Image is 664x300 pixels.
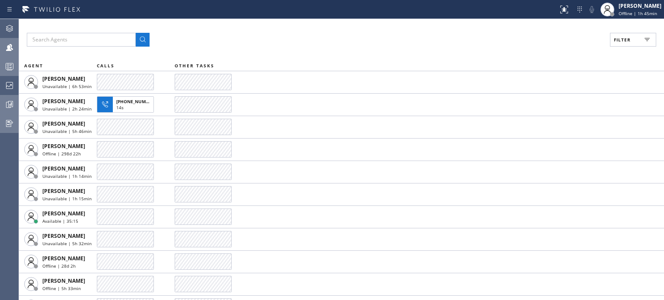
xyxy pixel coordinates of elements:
span: Unavailable | 2h 24min [42,106,92,112]
button: Mute [586,3,598,16]
span: Offline | 1h 45min [619,10,657,16]
span: Unavailable | 5h 32min [42,240,92,246]
span: Unavailable | 6h 53min [42,83,92,89]
span: [PERSON_NAME] [42,165,85,172]
button: [PHONE_NUMBER]14s [97,94,156,115]
span: [PERSON_NAME] [42,98,85,105]
span: Unavailable | 1h 15min [42,196,92,202]
span: [PERSON_NAME] [42,277,85,284]
span: Unavailable | 1h 14min [42,173,92,179]
span: [PERSON_NAME] [42,210,85,217]
span: OTHER TASKS [175,63,214,69]
span: 14s [116,104,124,111]
button: Filter [610,33,656,47]
div: [PERSON_NAME] [619,2,661,9]
span: [PERSON_NAME] [42,232,85,240]
span: Offline | 298d 22h [42,151,81,157]
span: Filter [614,37,631,43]
span: AGENT [24,63,43,69]
span: [PERSON_NAME] [42,75,85,82]
span: Available | 35:15 [42,218,78,224]
span: [PERSON_NAME] [42,142,85,150]
span: Offline | 28d 2h [42,263,76,269]
span: Offline | 5h 33min [42,285,81,291]
input: Search Agents [27,33,136,47]
span: [PERSON_NAME] [42,187,85,195]
span: [PHONE_NUMBER] [116,98,156,104]
span: CALLS [97,63,115,69]
span: [PERSON_NAME] [42,120,85,127]
span: Unavailable | 5h 46min [42,128,92,134]
span: [PERSON_NAME] [42,255,85,262]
